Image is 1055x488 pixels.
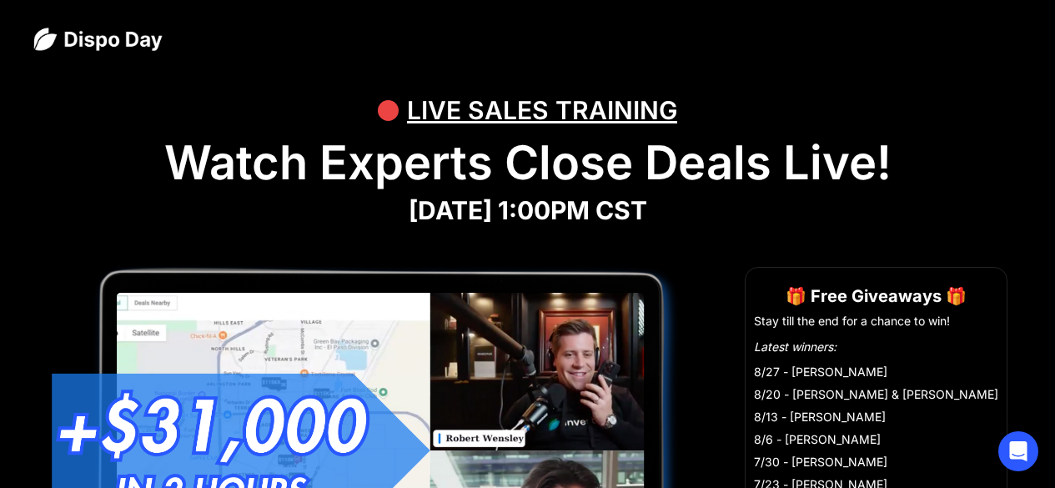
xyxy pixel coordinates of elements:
li: Stay till the end for a chance to win! [754,313,998,330]
h1: Watch Experts Close Deals Live! [33,135,1022,191]
strong: [DATE] 1:00PM CST [409,195,647,225]
div: Open Intercom Messenger [998,431,1038,471]
strong: 🎁 Free Giveaways 🎁 [786,286,967,306]
div: LIVE SALES TRAINING [407,85,677,135]
em: Latest winners: [754,340,836,354]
